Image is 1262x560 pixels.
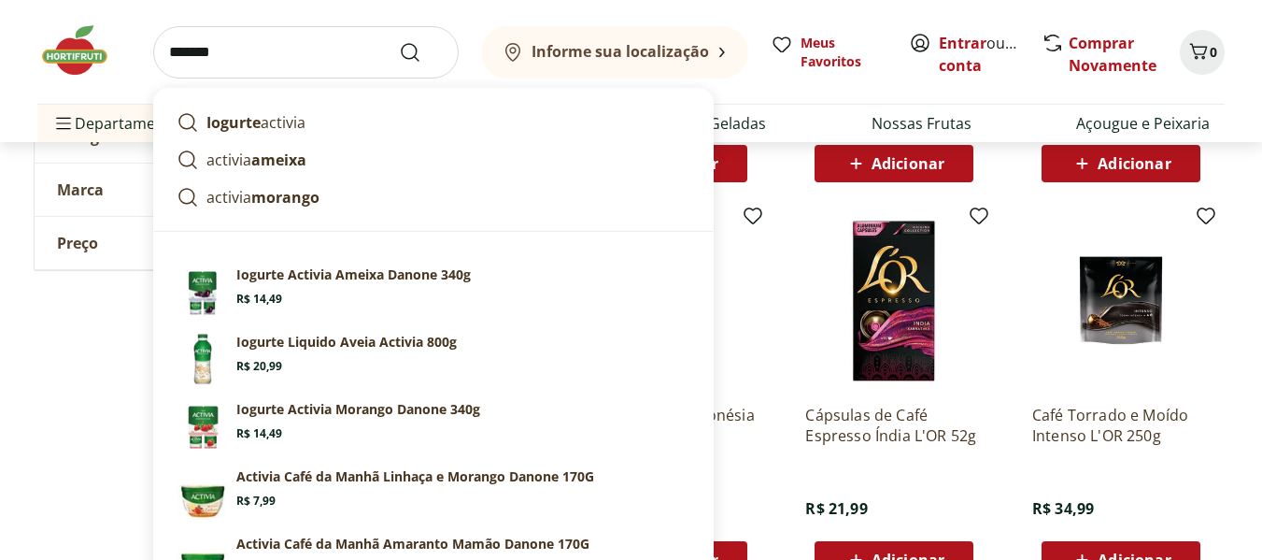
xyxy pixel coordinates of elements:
[177,400,229,452] img: Iogurte Activia Morango Danone 340g
[57,180,104,199] span: Marca
[771,34,886,71] a: Meus Favoritos
[35,164,315,216] button: Marca
[169,141,698,179] a: activiaameixa
[236,292,282,307] span: R$ 14,49
[177,333,229,385] img: Iogurte Liquido Aveia Activia 800g
[805,498,867,519] span: R$ 21,99
[1098,156,1170,171] span: Adicionar
[236,426,282,441] span: R$ 14,49
[206,186,319,208] p: activia
[177,467,229,520] img: Principal
[1180,30,1225,75] button: Carrinho
[399,41,444,64] button: Submit Search
[801,34,886,71] span: Meus Favoritos
[236,266,471,284] p: Iogurte Activia Ameixa Danone 340g
[872,156,944,171] span: Adicionar
[1032,405,1210,446] a: Café Torrado e Moído Intenso L'OR 250g
[1042,145,1200,182] button: Adicionar
[815,145,973,182] button: Adicionar
[52,101,75,146] button: Menu
[1032,498,1094,519] span: R$ 34,99
[37,22,131,79] img: Hortifruti
[236,535,589,553] p: Activia Café da Manhã Amaranto Mamão Danone 170G
[169,325,698,393] a: Iogurte Liquido Aveia Activia 800gIogurte Liquido Aveia Activia 800gR$ 20,99
[52,101,187,146] span: Departamentos
[169,393,698,460] a: Iogurte Activia Morango Danone 340gIogurte Activia Morango Danone 340gR$ 14,49
[236,359,282,374] span: R$ 20,99
[872,112,971,135] a: Nossas Frutas
[1032,212,1210,390] img: Café Torrado e Moído Intenso L'OR 250g
[251,187,319,208] strong: morango
[939,33,1042,76] a: Criar conta
[236,333,457,352] p: Iogurte Liquido Aveia Activia 800g
[805,405,983,446] a: Cápsulas de Café Espresso Índia L'OR 52g
[169,258,698,325] a: Iogurte Activia Ameixa Danone 340gIogurte Activia Ameixa Danone 340gR$ 14,49
[251,150,306,170] strong: ameixa
[1076,112,1210,135] a: Açougue e Peixaria
[206,149,306,171] p: activia
[57,234,98,252] span: Preço
[939,33,986,53] a: Entrar
[206,111,305,134] p: activia
[939,32,1022,77] span: ou
[153,26,459,79] input: search
[206,112,261,133] strong: Iogurte
[177,266,229,318] img: Iogurte Activia Ameixa Danone 340g
[169,460,698,527] a: PrincipalActivia Café da Manhã Linhaça e Morango Danone 170GR$ 7,99
[169,179,698,216] a: activiamorango
[805,212,983,390] img: Cápsulas de Café Espresso Índia L'OR 52g
[35,217,315,269] button: Preço
[1210,43,1217,61] span: 0
[236,467,594,486] p: Activia Café da Manhã Linhaça e Morango Danone 170G
[236,400,480,419] p: Iogurte Activia Morango Danone 340g
[169,104,698,141] a: Iogurteactivia
[236,494,276,509] span: R$ 7,99
[481,26,748,79] button: Informe sua localização
[1069,33,1156,76] a: Comprar Novamente
[532,41,709,62] b: Informe sua localização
